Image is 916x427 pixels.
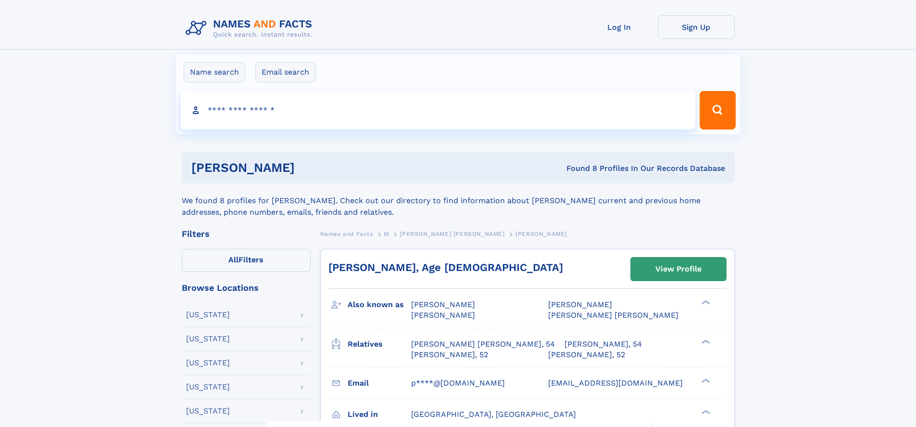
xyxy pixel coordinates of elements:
div: [US_STATE] [186,359,230,367]
span: [PERSON_NAME] [411,311,475,320]
div: ❯ [699,338,711,345]
h3: Email [348,375,411,391]
a: [PERSON_NAME], 52 [548,349,625,360]
h3: Lived in [348,406,411,423]
a: Log In [581,15,658,39]
div: [US_STATE] [186,383,230,391]
div: Browse Locations [182,284,311,292]
span: [PERSON_NAME] [548,300,612,309]
a: [PERSON_NAME] [PERSON_NAME], 54 [411,339,555,349]
div: [US_STATE] [186,407,230,415]
a: [PERSON_NAME], 54 [565,339,642,349]
a: [PERSON_NAME], 52 [411,349,488,360]
span: M [384,231,389,237]
span: [PERSON_NAME] [515,231,567,237]
div: ❯ [699,377,711,384]
a: View Profile [631,258,726,281]
span: [EMAIL_ADDRESS][DOMAIN_NAME] [548,378,683,388]
div: [US_STATE] [186,335,230,343]
span: [PERSON_NAME] [PERSON_NAME] [548,311,678,320]
div: ❯ [699,299,711,306]
div: Filters [182,230,311,238]
a: [PERSON_NAME], Age [DEMOGRAPHIC_DATA] [328,261,563,273]
a: M [384,228,389,240]
div: [US_STATE] [186,311,230,319]
span: All [228,255,238,264]
div: Found 8 Profiles In Our Records Database [430,163,725,174]
input: search input [181,91,696,129]
span: [PERSON_NAME] [PERSON_NAME] [400,231,504,237]
h3: Relatives [348,336,411,352]
div: View Profile [655,258,702,280]
span: [GEOGRAPHIC_DATA], [GEOGRAPHIC_DATA] [411,410,576,419]
label: Filters [182,249,311,272]
a: [PERSON_NAME] [PERSON_NAME] [400,228,504,240]
label: Name search [184,62,245,82]
div: ❯ [699,409,711,415]
h1: [PERSON_NAME] [191,162,431,174]
img: Logo Names and Facts [182,15,320,41]
button: Search Button [700,91,735,129]
span: [PERSON_NAME] [411,300,475,309]
label: Email search [255,62,315,82]
div: We found 8 profiles for [PERSON_NAME]. Check out our directory to find information about [PERSON_... [182,183,735,218]
a: Sign Up [658,15,735,39]
a: Names and Facts [320,228,373,240]
h3: Also known as [348,297,411,313]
